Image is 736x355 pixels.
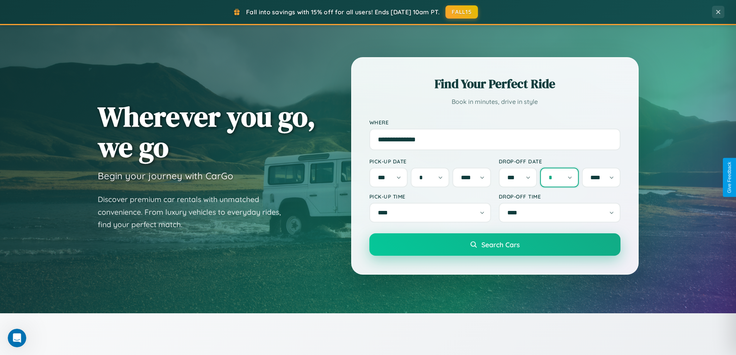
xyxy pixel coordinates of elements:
p: Discover premium car rentals with unmatched convenience. From luxury vehicles to everyday rides, ... [98,193,291,231]
button: Search Cars [369,233,620,256]
span: Search Cars [481,240,520,249]
button: FALL15 [445,5,478,19]
h3: Begin your journey with CarGo [98,170,233,182]
span: Fall into savings with 15% off for all users! Ends [DATE] 10am PT. [246,8,440,16]
h1: Wherever you go, we go [98,101,316,162]
h2: Find Your Perfect Ride [369,75,620,92]
label: Pick-up Time [369,193,491,200]
label: Where [369,119,620,126]
iframe: Intercom live chat [8,329,26,347]
label: Drop-off Date [499,158,620,165]
p: Book in minutes, drive in style [369,96,620,107]
label: Drop-off Time [499,193,620,200]
label: Pick-up Date [369,158,491,165]
div: Give Feedback [727,162,732,193]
